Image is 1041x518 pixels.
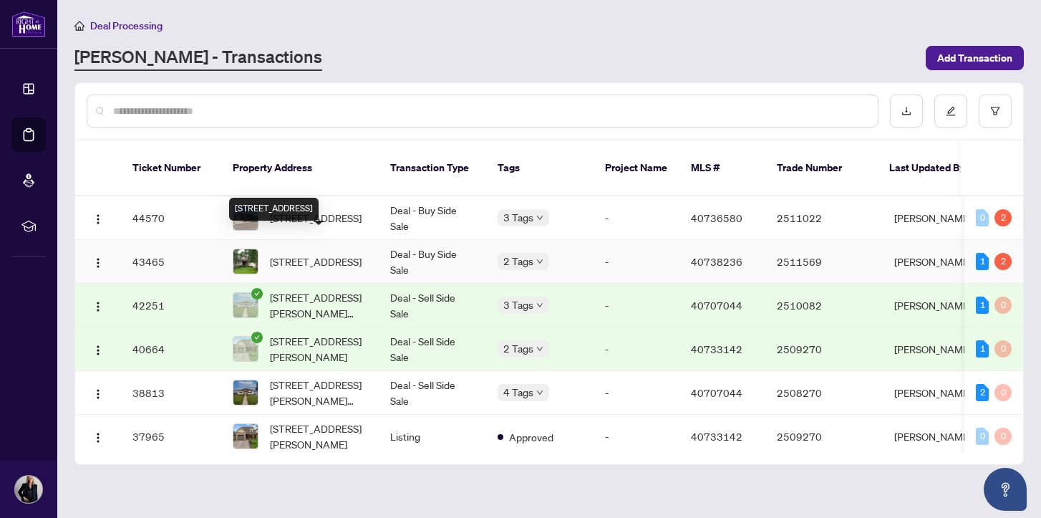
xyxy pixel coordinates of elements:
div: 1 [976,340,989,358]
td: - [594,327,679,371]
div: 0 [976,428,989,445]
th: Trade Number [765,140,878,196]
span: 40707044 [691,299,742,312]
span: [STREET_ADDRESS][PERSON_NAME][PERSON_NAME] [270,289,367,321]
button: filter [979,95,1012,128]
button: Logo [87,337,110,360]
span: down [536,258,543,265]
th: Ticket Number [121,140,221,196]
span: [STREET_ADDRESS][PERSON_NAME][PERSON_NAME] [270,377,367,408]
div: 0 [976,209,989,226]
div: 0 [994,340,1012,358]
td: 2509270 [765,327,883,371]
div: 0 [994,297,1012,314]
td: 38813 [121,371,221,415]
td: Deal - Sell Side Sale [379,371,486,415]
img: thumbnail-img [233,337,258,361]
td: Deal - Sell Side Sale [379,284,486,327]
span: down [536,214,543,221]
th: MLS # [679,140,765,196]
td: - [594,196,679,240]
td: Listing [379,415,486,459]
span: 2 Tags [503,253,533,269]
span: 40707044 [691,386,742,399]
td: 37965 [121,415,221,459]
button: Logo [87,425,110,448]
div: 2 [994,253,1012,270]
td: [PERSON_NAME] [883,371,990,415]
td: 44570 [121,196,221,240]
td: - [594,371,679,415]
img: thumbnail-img [233,380,258,405]
td: [PERSON_NAME] [883,196,990,240]
a: [PERSON_NAME] - Transactions [74,45,322,71]
td: Deal - Buy Side Sale [379,196,486,240]
span: 4 Tags [503,384,533,401]
img: Profile Icon [15,476,42,503]
span: 40736580 [691,211,742,224]
span: edit [946,106,956,116]
td: - [594,415,679,459]
img: thumbnail-img [233,293,258,317]
td: 2511569 [765,240,883,284]
th: Transaction Type [379,140,486,196]
button: Logo [87,381,110,404]
span: 40733142 [691,342,742,355]
th: Property Address [221,140,379,196]
td: [PERSON_NAME] [883,284,990,327]
img: Logo [92,388,104,400]
button: Open asap [984,468,1027,511]
span: Approved [509,429,553,445]
span: Add Transaction [937,47,1012,69]
td: Deal - Sell Side Sale [379,327,486,371]
img: thumbnail-img [233,424,258,449]
button: Logo [87,294,110,317]
th: Tags [486,140,594,196]
span: 40738236 [691,255,742,268]
td: [PERSON_NAME] [883,415,990,459]
td: 2508270 [765,371,883,415]
td: [PERSON_NAME] [883,327,990,371]
td: 42251 [121,284,221,327]
button: edit [934,95,967,128]
td: 2510082 [765,284,883,327]
button: download [890,95,923,128]
span: download [901,106,911,116]
span: 40733142 [691,430,742,443]
td: Deal - Buy Side Sale [379,240,486,284]
div: 0 [994,384,1012,401]
span: down [536,345,543,352]
button: Add Transaction [926,46,1024,70]
span: home [74,21,84,31]
span: down [536,389,543,396]
th: Project Name [594,140,679,196]
div: 2 [994,209,1012,226]
span: 3 Tags [503,209,533,226]
img: Logo [92,345,104,356]
img: logo [11,11,46,37]
td: 43465 [121,240,221,284]
span: [STREET_ADDRESS][PERSON_NAME] [270,421,367,452]
span: [STREET_ADDRESS] [270,254,362,269]
td: 2511022 [765,196,883,240]
button: Logo [87,250,110,273]
span: check-circle [251,332,263,343]
th: Last Updated By [878,140,985,196]
span: 3 Tags [503,297,533,313]
div: 0 [994,428,1012,445]
div: 1 [976,297,989,314]
img: Logo [92,301,104,312]
span: Deal Processing [90,19,163,32]
img: thumbnail-img [233,249,258,274]
img: Logo [92,214,104,225]
img: Logo [92,432,104,443]
img: Logo [92,257,104,269]
td: 40664 [121,327,221,371]
div: 2 [976,384,989,401]
td: 2509270 [765,415,883,459]
td: - [594,240,679,284]
td: - [594,284,679,327]
td: [PERSON_NAME] [883,240,990,284]
span: check-circle [251,288,263,299]
div: 1 [976,253,989,270]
